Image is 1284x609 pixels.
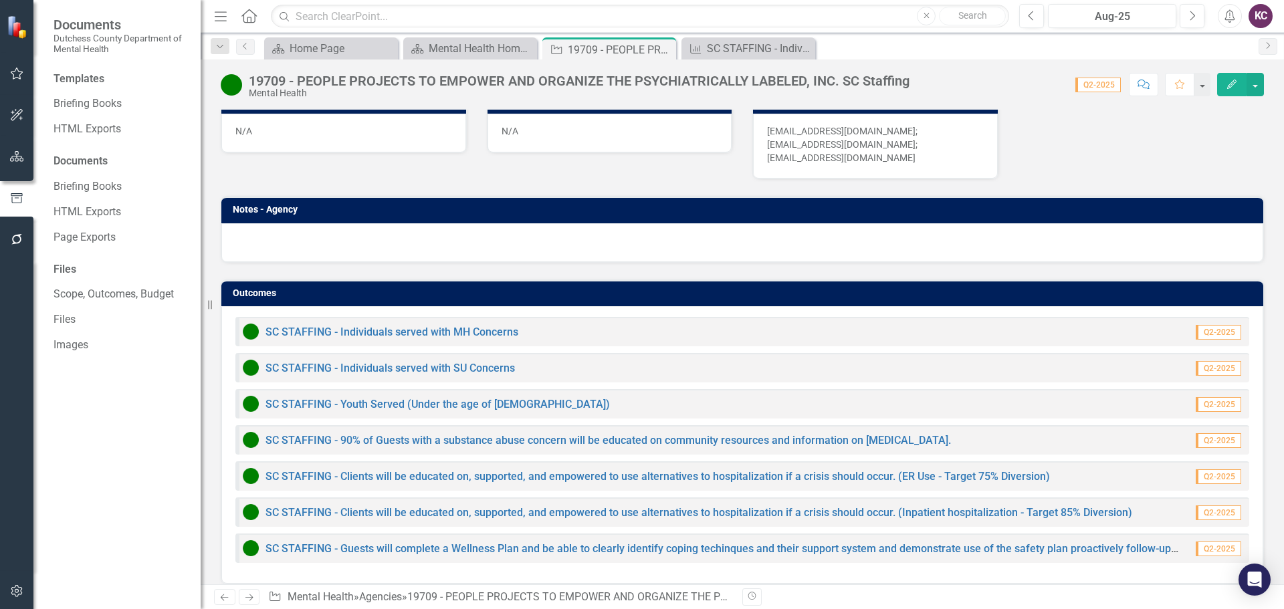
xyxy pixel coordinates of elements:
a: Scope, Outcomes, Budget [53,287,187,302]
input: Search ClearPoint... [271,5,1009,28]
div: 19709 - PEOPLE PROJECTS TO EMPOWER AND ORGANIZE THE PSYCHIATRICALLY LABELED, INC. SC Staffing [407,590,930,603]
img: Active [243,540,259,556]
img: Active [243,360,259,376]
div: » » [268,590,732,605]
a: HTML Exports [53,122,187,137]
span: Search [958,10,987,21]
img: Active [243,504,259,520]
span: Documents [53,17,187,33]
div: N/A [221,114,466,152]
div: 19709 - PEOPLE PROJECTS TO EMPOWER AND ORGANIZE THE PSYCHIATRICALLY LABELED, INC. SC Staffing [249,74,909,88]
div: Mental Health Home Page [429,40,534,57]
div: Documents [53,154,187,169]
img: Active [243,396,259,412]
a: Agencies [359,590,402,603]
img: Active [243,432,259,448]
img: Active [243,468,259,484]
a: SC STAFFING - Guests will complete a Wellness Plan and be able to clearly identify coping techinq... [265,542,1267,555]
a: SC STAFFING - Youth Served (Under the age of [DEMOGRAPHIC_DATA]) [265,398,610,410]
img: Active [243,324,259,340]
button: Search [939,7,1006,25]
span: Q2-2025 [1196,397,1241,412]
a: Briefing Books [53,96,187,112]
h3: Outcomes [233,288,1257,298]
a: Page Exports [53,230,187,245]
a: SC STAFFING - Individuals served with MH Concerns [265,326,518,338]
h3: Notes - Agency [233,205,1257,215]
div: SC STAFFING - Individuals served with MH Concerns [707,40,812,57]
img: Active [221,74,242,96]
button: KC [1249,4,1273,28]
div: N/A [488,114,732,152]
span: Q2-2025 [1196,469,1241,484]
a: HTML Exports [53,205,187,220]
img: ClearPoint Strategy [7,15,30,39]
a: SC STAFFING - Clients will be educated on, supported, and empowered to use alternatives to hospit... [265,506,1132,519]
span: Q2-2025 [1196,325,1241,340]
div: Files [53,262,187,277]
a: Briefing Books [53,179,187,195]
a: Files [53,312,187,328]
span: Q2-2025 [1196,505,1241,520]
div: Aug-25 [1053,9,1172,25]
a: Mental Health Home Page [407,40,534,57]
div: Home Page [290,40,395,57]
span: Q2-2025 [1196,541,1241,556]
span: Q2-2025 [1196,361,1241,376]
button: Aug-25 [1048,4,1176,28]
div: Mental Health [249,88,909,98]
a: SC STAFFING - Individuals served with SU Concerns [265,362,515,374]
p: [EMAIL_ADDRESS][DOMAIN_NAME]; [EMAIL_ADDRESS][DOMAIN_NAME]; [EMAIL_ADDRESS][DOMAIN_NAME] [767,124,984,164]
span: Q2-2025 [1196,433,1241,448]
a: Images [53,338,187,353]
a: Mental Health [288,590,354,603]
div: Open Intercom Messenger [1239,564,1271,596]
a: SC STAFFING - Clients will be educated on, supported, and empowered to use alternatives to hospit... [265,470,1050,483]
a: SC STAFFING - 90% of Guests with a substance abuse concern will be educated on community resource... [265,434,951,447]
small: Dutchess County Department of Mental Health [53,33,187,55]
a: Home Page [267,40,395,57]
a: SC STAFFING - Individuals served with MH Concerns [685,40,812,57]
div: 19709 - PEOPLE PROJECTS TO EMPOWER AND ORGANIZE THE PSYCHIATRICALLY LABELED, INC. SC Staffing [568,41,673,58]
div: Templates [53,72,187,87]
span: Q2-2025 [1075,78,1121,92]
